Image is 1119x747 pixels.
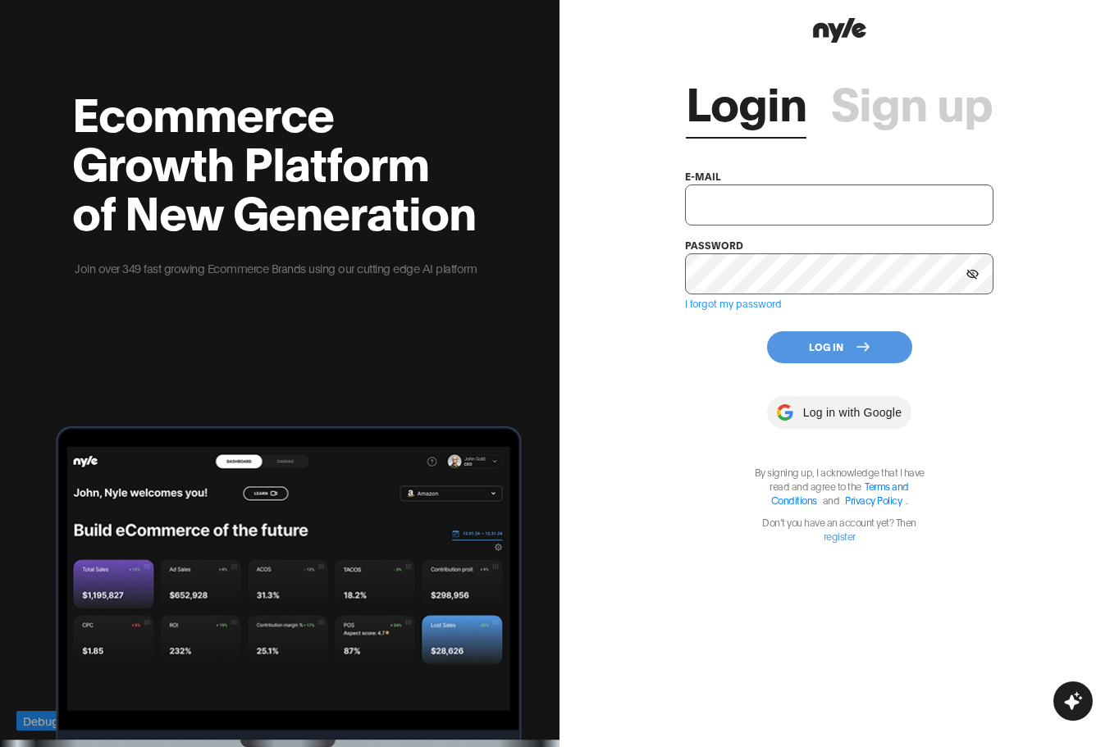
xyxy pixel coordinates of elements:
p: By signing up, I acknowledge that I have read and agree to the . [745,465,934,507]
button: Log in with Google [767,396,911,429]
label: e-mail [685,170,721,182]
p: Don't you have an account yet? Then [745,515,934,543]
h2: Ecommerce Growth Platform of New Generation [72,87,479,235]
label: password [685,239,743,251]
a: I forgot my password [685,297,782,309]
a: Terms and Conditions [771,480,909,506]
button: Log In [767,331,912,363]
a: Sign up [831,76,993,125]
span: and [819,494,844,506]
a: register [824,530,856,542]
a: Privacy Policy [845,494,902,506]
p: Join over 349 fast growing Ecommerce Brands using our cutting edge AI platform [72,259,479,277]
a: Login [686,76,806,125]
